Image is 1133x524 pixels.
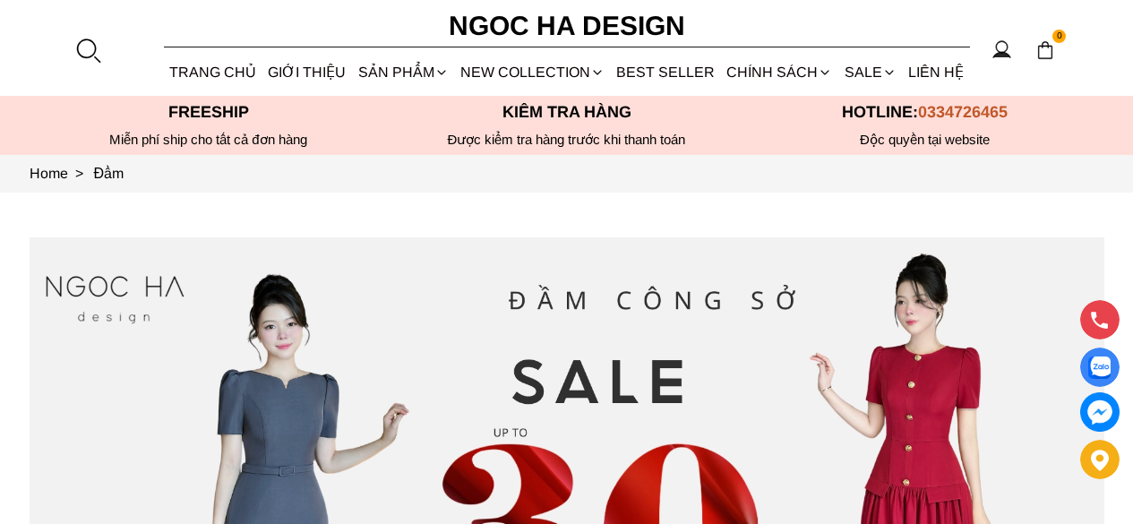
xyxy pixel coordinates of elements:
div: SẢN PHẨM [352,48,454,96]
a: TRANG CHỦ [164,48,262,96]
p: Freeship [30,103,388,122]
h6: Độc quyền tại website [746,132,1104,148]
img: Display image [1088,356,1111,379]
span: 0334726465 [918,103,1008,121]
p: Hotline: [746,103,1104,122]
a: SALE [838,48,902,96]
div: Miễn phí ship cho tất cả đơn hàng [30,132,388,148]
font: Kiểm tra hàng [502,103,631,121]
a: Link to Home [30,166,94,181]
a: Display image [1080,348,1120,387]
a: messenger [1080,392,1120,432]
a: Link to Đầm [94,166,124,181]
a: LIÊN HỆ [902,48,969,96]
div: Chính sách [721,48,838,96]
a: NEW COLLECTION [454,48,610,96]
a: GIỚI THIỆU [262,48,352,96]
a: Ngoc Ha Design [433,4,701,47]
img: img-CART-ICON-ksit0nf1 [1035,40,1055,60]
span: 0 [1052,30,1067,44]
a: BEST SELLER [611,48,721,96]
span: > [68,166,90,181]
p: Được kiểm tra hàng trước khi thanh toán [388,132,746,148]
